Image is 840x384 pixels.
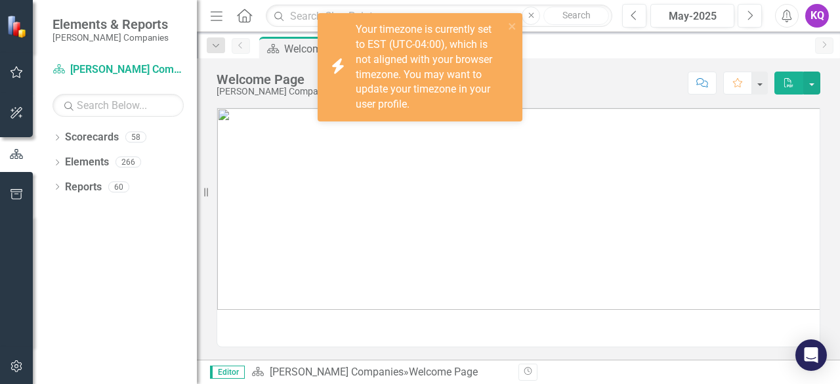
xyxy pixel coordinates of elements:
input: Search ClearPoint... [266,5,612,28]
div: » [251,365,509,380]
span: Search [562,10,591,20]
div: 58 [125,132,146,143]
img: ClearPoint Strategy [7,15,30,38]
a: Elements [65,155,109,170]
a: [PERSON_NAME] Companies [52,62,184,77]
img: image%20v4.png [217,108,820,310]
a: Reports [65,180,102,195]
button: May-2025 [650,4,734,28]
button: Search [543,7,609,25]
div: Welcome Page [284,41,387,57]
input: Search Below... [52,94,184,117]
button: close [508,18,517,33]
div: Open Intercom Messenger [795,339,827,371]
div: Welcome Page [217,72,335,87]
small: [PERSON_NAME] Companies [52,32,169,43]
a: Scorecards [65,130,119,145]
div: May-2025 [655,9,730,24]
div: 60 [108,181,129,192]
span: Editor [210,366,245,379]
div: 266 [115,157,141,168]
button: KQ [805,4,829,28]
div: Your timezone is currently set to EST (UTC-04:00), which is not aligned with your browser timezon... [356,22,504,112]
div: [PERSON_NAME] Companies [217,87,335,96]
div: Welcome Page [409,366,478,378]
span: Elements & Reports [52,16,169,32]
a: [PERSON_NAME] Companies [270,366,404,378]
